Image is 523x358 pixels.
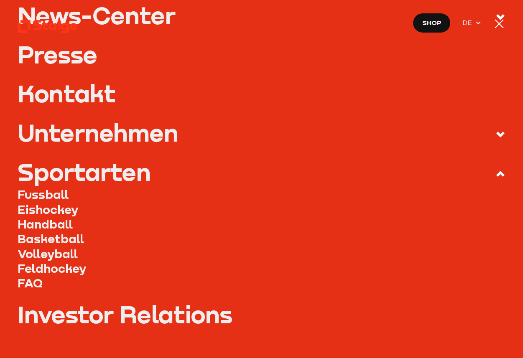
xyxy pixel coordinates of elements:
[18,202,505,217] a: Eishockey
[18,261,505,276] a: Feldhockey
[18,276,505,290] a: FAQ
[18,246,505,261] a: Volleyball
[18,160,151,184] div: Sportarten
[18,187,505,202] a: Fussball
[18,231,505,246] a: Basketball
[18,121,179,145] div: Unternehmen
[18,3,176,27] div: News-Center
[422,18,441,28] span: Shop
[413,13,450,33] a: Shop
[18,217,505,231] a: Handball
[18,81,505,105] a: Kontakt
[18,43,505,66] a: Presse
[462,18,475,28] span: DE
[18,302,505,326] a: Investor Relations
